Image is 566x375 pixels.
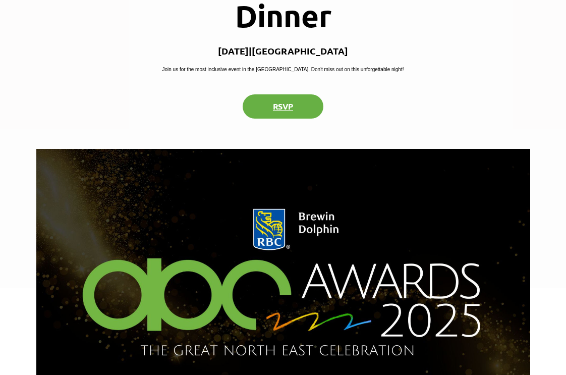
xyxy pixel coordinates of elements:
button: RSVP [243,94,323,119]
p: [DATE] [218,45,249,57]
p: [GEOGRAPHIC_DATA] [252,45,348,57]
span: | [249,45,252,57]
p: Join us for the most inclusive event in the [GEOGRAPHIC_DATA]. Don't miss out on this unforgettab... [162,66,404,73]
